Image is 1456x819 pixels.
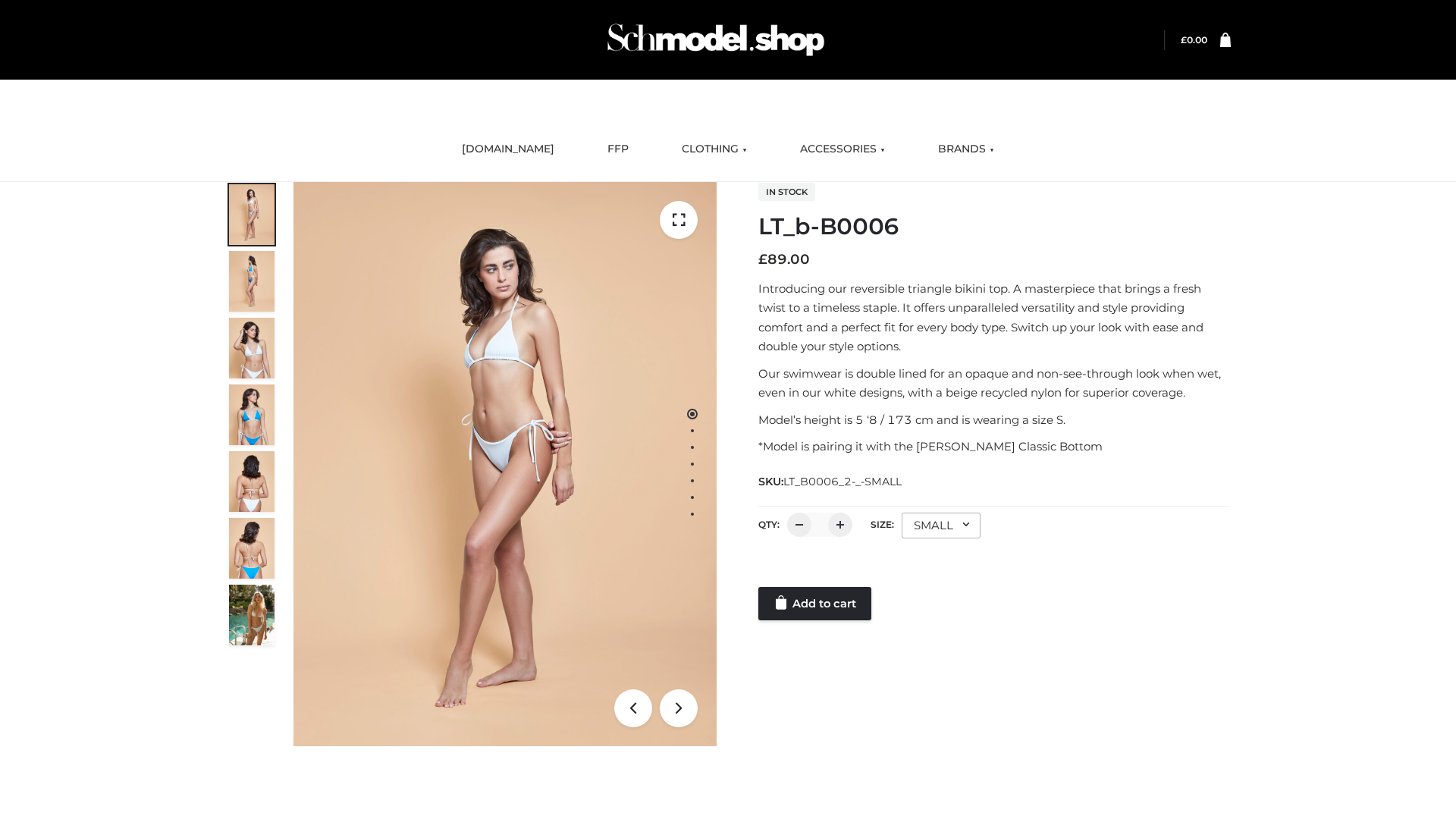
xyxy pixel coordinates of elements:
[602,10,830,70] img: Schmodel Admin 964
[783,475,902,488] span: LT_B0006_2-_-SMALL
[758,364,1231,403] p: Our swimwear is double lined for an opaque and non-see-through look when wet, even in our white d...
[758,519,780,530] label: QTY:
[229,585,275,645] img: Arieltop_CloudNine_AzureSky2.jpg
[758,472,903,491] span: SKU:
[758,410,1231,430] p: Model’s height is 5 ‘8 / 173 cm and is wearing a size S.
[902,513,981,538] div: SMALL
[758,587,871,620] a: Add to cart
[758,251,810,268] bdi: 89.00
[758,183,815,201] span: In stock
[596,133,640,166] a: FFP
[871,519,894,530] label: Size:
[758,437,1231,457] p: *Model is pairing it with the [PERSON_NAME] Classic Bottom
[927,133,1006,166] a: BRANDS
[450,133,566,166] a: [DOMAIN_NAME]
[789,133,896,166] a: ACCESSORIES
[1181,34,1207,45] a: £0.00
[229,251,275,312] img: ArielClassicBikiniTop_CloudNine_AzureSky_OW114ECO_2-scaled.jpg
[1181,34,1207,45] bdi: 0.00
[229,384,275,445] img: ArielClassicBikiniTop_CloudNine_AzureSky_OW114ECO_4-scaled.jpg
[670,133,758,166] a: CLOTHING
[758,213,1231,240] h1: LT_b-B0006
[229,518,275,579] img: ArielClassicBikiniTop_CloudNine_AzureSky_OW114ECO_8-scaled.jpg
[1181,34,1187,45] span: £
[229,451,275,512] img: ArielClassicBikiniTop_CloudNine_AzureSky_OW114ECO_7-scaled.jpg
[293,182,717,746] img: ArielClassicBikiniTop_CloudNine_AzureSky_OW114ECO_1
[229,318,275,378] img: ArielClassicBikiniTop_CloudNine_AzureSky_OW114ECO_3-scaled.jpg
[229,184,275,245] img: ArielClassicBikiniTop_CloudNine_AzureSky_OW114ECO_1-scaled.jpg
[758,279,1231,356] p: Introducing our reversible triangle bikini top. A masterpiece that brings a fresh twist to a time...
[758,251,767,268] span: £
